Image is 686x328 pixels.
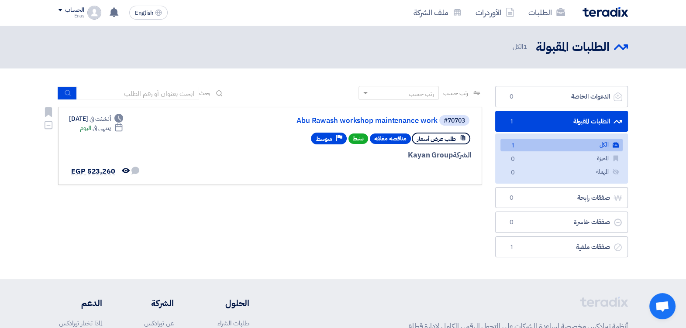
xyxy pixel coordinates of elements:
[507,168,518,178] span: 0
[199,89,210,98] span: بحث
[583,7,628,17] img: Teradix logo
[495,111,628,132] a: الطلبات المقبولة1
[407,2,469,23] a: ملف الشركة
[217,318,249,328] a: طلبات الشراء
[536,39,610,56] h2: الطلبات المقبولة
[409,89,434,99] div: رتب حسب
[500,139,623,151] a: الكل
[263,117,438,125] a: Abu Rawash workshop maintenance work
[77,87,199,100] input: ابحث بعنوان أو رقم الطلب
[80,123,123,133] div: اليوم
[506,243,517,252] span: 1
[500,152,623,165] a: المميزة
[506,92,517,101] span: 0
[500,166,623,178] a: المهملة
[453,150,472,161] span: الشركة
[469,2,521,23] a: الأوردرات
[129,6,168,20] button: English
[443,89,468,98] span: رتب حسب
[200,297,249,310] li: الحلول
[370,133,411,144] span: مناقصه مغلقه
[507,155,518,164] span: 0
[495,212,628,233] a: صفقات خاسرة0
[444,118,465,124] div: #70703
[495,86,628,107] a: الدعوات الخاصة0
[417,135,456,143] span: طلب عرض أسعار
[316,135,332,143] span: متوسط
[261,150,471,161] div: Kayan Group
[495,187,628,208] a: صفقات رابحة0
[523,42,527,51] span: 1
[144,318,174,328] a: عن تيرادكس
[649,293,676,319] a: Open chat
[348,133,368,144] span: نشط
[128,297,174,310] li: الشركة
[59,318,102,328] a: لماذا تختار تيرادكس
[58,297,102,310] li: الدعم
[87,6,101,20] img: profile_test.png
[507,141,518,150] span: 1
[135,10,153,16] span: English
[58,14,84,18] div: Enas
[506,117,517,126] span: 1
[71,166,115,177] span: EGP 523,260
[512,42,529,52] span: الكل
[90,114,110,123] span: أنشئت في
[65,7,84,14] div: الحساب
[521,2,572,23] a: الطلبات
[506,194,517,202] span: 0
[495,236,628,258] a: صفقات ملغية1
[69,114,123,123] div: [DATE]
[93,123,110,133] span: ينتهي في
[506,218,517,227] span: 0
